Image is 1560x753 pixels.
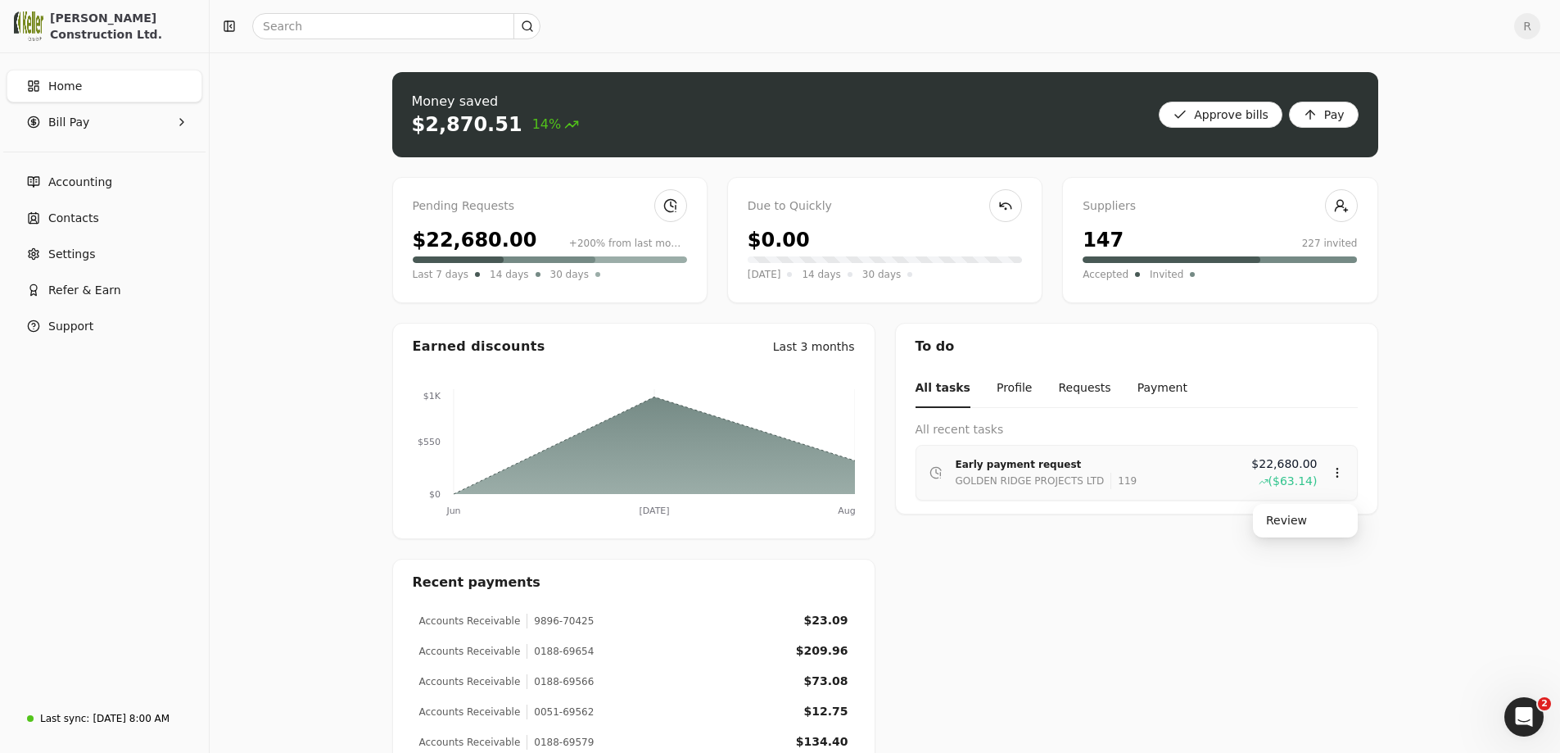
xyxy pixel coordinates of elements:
[916,421,1358,438] div: All recent tasks
[48,78,82,95] span: Home
[1302,236,1358,251] div: 227 invited
[252,13,540,39] input: Search
[7,310,202,342] button: Support
[527,705,594,719] div: 0051-69562
[1083,225,1124,255] div: 147
[7,166,202,198] a: Accounting
[423,391,441,401] tspan: $1K
[550,266,589,283] span: 30 days
[997,370,1033,408] button: Profile
[1514,13,1540,39] button: R
[7,70,202,102] a: Home
[48,174,112,191] span: Accounting
[803,673,848,690] div: $73.08
[802,266,840,283] span: 14 days
[748,225,810,255] div: $0.00
[1058,370,1110,408] button: Requests
[7,238,202,270] a: Settings
[639,506,669,516] tspan: [DATE]
[419,735,521,750] div: Accounts Receivable
[773,338,855,356] div: Last 3 months
[796,733,848,751] div: $134.40
[413,266,469,283] span: Last 7 days
[413,337,545,356] div: Earned discounts
[1083,197,1357,215] div: Suppliers
[48,210,99,227] span: Contacts
[803,612,848,629] div: $23.09
[419,674,521,689] div: Accounts Receivable
[1289,102,1359,128] button: Pay
[40,711,89,726] div: Last sync:
[14,11,43,41] img: 0537828a-cf49-447f-a6d3-a322c667907b.png
[7,704,202,733] a: Last sync:[DATE] 8:00 AM
[418,437,441,447] tspan: $550
[1504,697,1544,737] iframe: Intercom live chat
[429,489,441,500] tspan: $0
[1251,456,1317,473] span: $22,680.00
[838,506,855,516] tspan: Aug
[569,236,687,251] div: +200% from last month
[527,614,594,628] div: 9896-70425
[419,644,521,659] div: Accounts Receivable
[803,703,848,720] div: $12.75
[412,111,522,138] div: $2,870.51
[7,274,202,306] button: Refer & Earn
[419,705,521,719] div: Accounts Receivable
[796,642,848,660] div: $209.96
[1110,473,1137,489] div: 119
[896,324,1377,370] div: To do
[532,115,580,134] span: 14%
[7,202,202,234] a: Contacts
[48,246,95,263] span: Settings
[1150,266,1183,283] span: Invited
[862,266,901,283] span: 30 days
[48,282,121,299] span: Refer & Earn
[956,456,1239,473] div: Early payment request
[748,197,1022,215] div: Due to Quickly
[412,92,580,111] div: Money saved
[413,225,537,255] div: $22,680.00
[48,318,93,335] span: Support
[527,674,594,689] div: 0188-69566
[419,614,521,628] div: Accounts Receivable
[527,735,594,750] div: 0188-69579
[1159,102,1282,128] button: Approve bills
[1268,473,1318,490] span: ($63.14)
[93,711,170,726] div: [DATE] 8:00 AM
[490,266,528,283] span: 14 days
[393,560,875,606] div: Recent payments
[48,114,89,131] span: Bill Pay
[527,644,594,659] div: 0188-69654
[50,10,195,43] div: [PERSON_NAME] Construction Ltd.
[1538,697,1551,710] span: 2
[1083,266,1128,283] span: Accepted
[956,473,1105,489] div: GOLDEN RIDGE PROJECTS LTD
[7,106,202,138] button: Bill Pay
[413,197,687,215] div: Pending Requests
[1256,507,1354,534] div: Review
[445,506,460,516] tspan: Jun
[1137,370,1187,408] button: Payment
[748,266,781,283] span: [DATE]
[916,370,970,408] button: All tasks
